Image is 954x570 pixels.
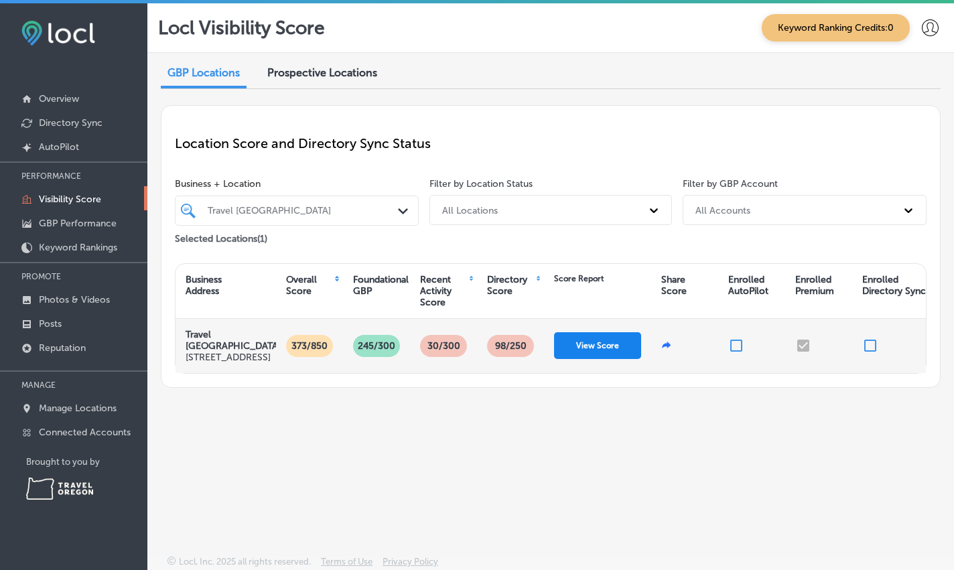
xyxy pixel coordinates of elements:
[661,274,687,297] div: Share Score
[795,274,834,297] div: Enrolled Premium
[39,318,62,330] p: Posts
[353,274,409,297] div: Foundational GBP
[490,335,532,357] p: 98 /250
[39,93,79,104] p: Overview
[175,228,267,244] p: Selected Locations ( 1 )
[26,457,147,467] p: Brought to you by
[175,135,927,151] p: Location Score and Directory Sync Status
[186,274,222,297] div: Business Address
[179,557,311,567] p: Locl, Inc. 2025 all rights reserved.
[39,194,101,205] p: Visibility Score
[420,274,468,308] div: Recent Activity Score
[442,204,498,216] div: All Locations
[39,117,103,129] p: Directory Sync
[762,14,910,42] span: Keyword Ranking Credits: 0
[175,178,419,190] span: Business + Location
[422,335,466,357] p: 30/300
[208,205,399,216] div: Travel [GEOGRAPHIC_DATA]
[286,274,333,297] div: Overall Score
[286,335,333,357] p: 373/850
[683,178,778,190] label: Filter by GBP Account
[862,274,926,297] div: Enrolled Directory Sync
[186,352,281,363] p: [STREET_ADDRESS]
[487,274,535,297] div: Directory Score
[39,342,86,354] p: Reputation
[167,66,240,79] span: GBP Locations
[554,274,604,283] div: Score Report
[186,329,281,352] strong: Travel [GEOGRAPHIC_DATA]
[39,294,110,305] p: Photos & Videos
[21,21,95,46] img: fda3e92497d09a02dc62c9cd864e3231.png
[39,427,131,438] p: Connected Accounts
[158,17,325,39] p: Locl Visibility Score
[429,178,533,190] label: Filter by Location Status
[695,204,750,216] div: All Accounts
[39,218,117,229] p: GBP Performance
[267,66,377,79] span: Prospective Locations
[39,403,117,414] p: Manage Locations
[39,242,117,253] p: Keyword Rankings
[352,335,401,357] p: 245/300
[39,141,79,153] p: AutoPilot
[554,332,641,359] button: View Score
[26,478,93,500] img: Travel Oregon
[728,274,768,297] div: Enrolled AutoPilot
